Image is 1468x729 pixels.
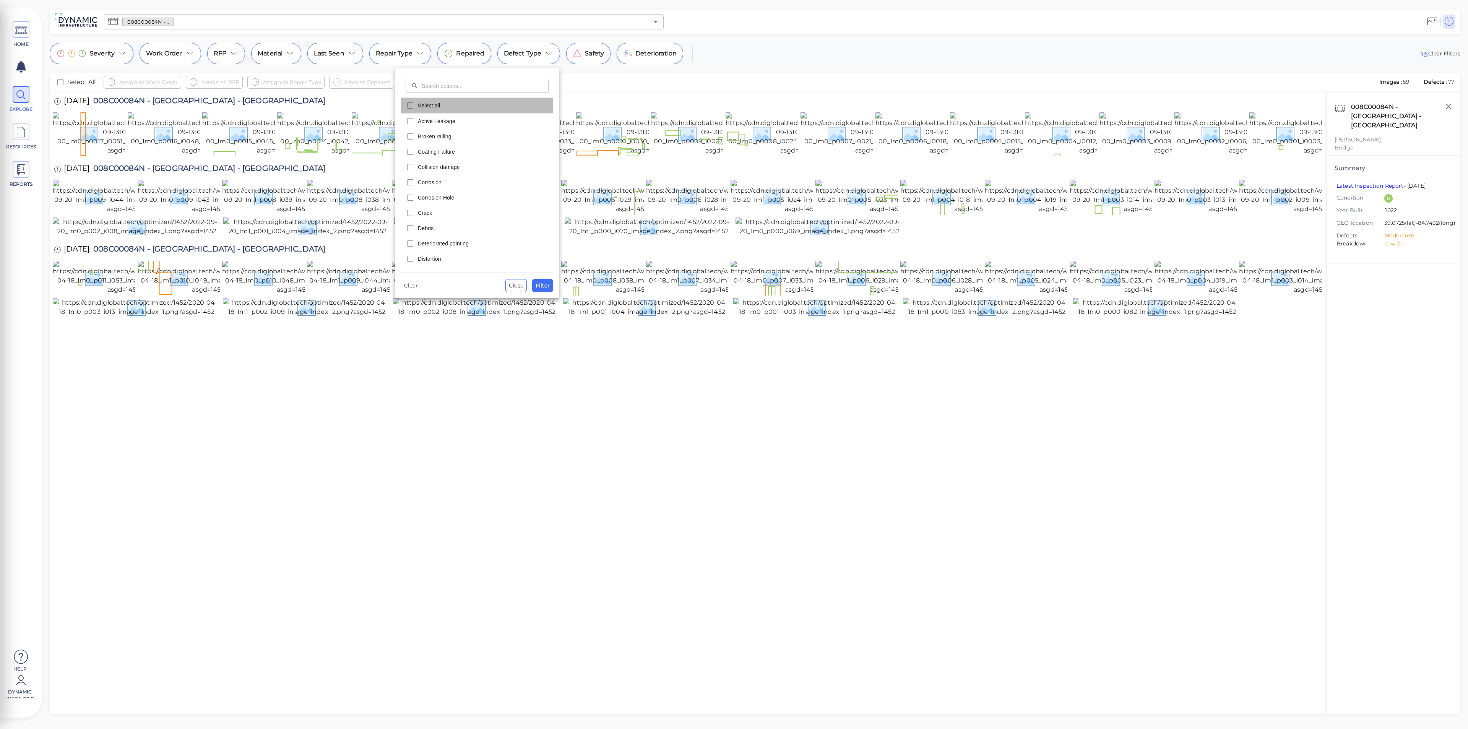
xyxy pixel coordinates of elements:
div: Corrosion [401,175,553,190]
span: Filter [536,281,550,290]
iframe: Chat [1436,695,1462,723]
button: Close [505,279,527,292]
input: Search options... [422,79,549,93]
span: Deteriorated pointing [418,240,549,247]
span: Collision damage [418,163,549,171]
span: Select all [418,102,549,109]
button: Filter [532,279,553,292]
span: Close [509,281,523,290]
span: Coating Failure [418,148,549,156]
div: Distortion [401,251,553,266]
div: Coating Failure [401,144,553,159]
button: Clear [401,279,421,292]
div: Collision damage [401,159,553,175]
span: Clear [404,281,418,290]
span: Active Leakage [418,117,549,125]
div: Debris [401,221,553,236]
div: Active Leakage [401,114,553,129]
span: Crack [418,209,549,217]
div: Crack [401,205,553,221]
div: Broken railing [401,129,553,144]
span: Corrosion [418,179,549,186]
span: Distortion [418,255,549,263]
span: Broken railing [418,133,549,140]
span: Corrosion Hole [418,194,549,201]
div: Corrosion Hole [401,190,553,205]
div: Deteriorated pointing [401,236,553,251]
div: Select all [401,98,553,113]
span: Debris [418,224,549,232]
